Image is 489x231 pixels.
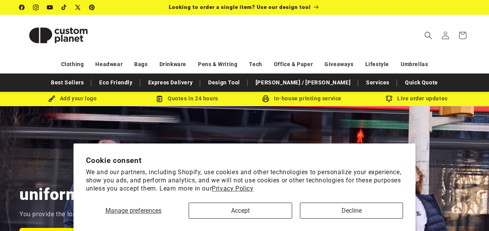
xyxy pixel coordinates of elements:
button: Accept [189,203,292,219]
img: In-house printing [262,95,269,102]
p: We and our partners, including Shopify, use cookies and other technologies to personalize your ex... [86,168,403,192]
a: Quick Quote [401,76,442,89]
div: Quotes in 24 hours [130,94,245,103]
a: Bags [134,58,147,71]
a: [PERSON_NAME] / [PERSON_NAME] [252,76,354,89]
a: Pens & Writing [198,58,237,71]
span: Looking to order a single item? Use our design tool [169,4,311,10]
a: Clothing [61,58,84,71]
img: Brush Icon [48,95,55,102]
a: Eco Friendly [95,76,136,89]
a: Umbrellas [401,58,428,71]
div: Add your logo [15,94,130,103]
a: Custom Planet [17,15,100,56]
a: Best Sellers [47,76,88,89]
a: Tech [249,58,262,71]
div: Live order updates [359,94,474,103]
img: Order updates [386,95,393,102]
a: Office & Paper [274,58,313,71]
p: You provide the logo, we do the rest. [19,209,126,220]
h2: Cookie consent [86,156,403,165]
a: Services [362,76,393,89]
a: Headwear [95,58,123,71]
a: Giveaways [324,58,353,71]
a: Express Delivery [144,76,197,89]
span: Manage preferences [105,207,161,214]
a: Drinkware [159,58,186,71]
img: Order Updates Icon [156,95,163,102]
button: Decline [300,203,403,219]
img: Custom Planet [19,18,97,53]
iframe: Chat Widget [450,194,489,231]
a: Design Tool [204,76,244,89]
a: Privacy Policy [212,185,253,192]
h2: uniforms & workwear [19,184,182,205]
a: Lifestyle [365,58,389,71]
button: Manage preferences [86,203,181,219]
div: In-house printing service [245,94,359,103]
summary: Search [420,27,437,44]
